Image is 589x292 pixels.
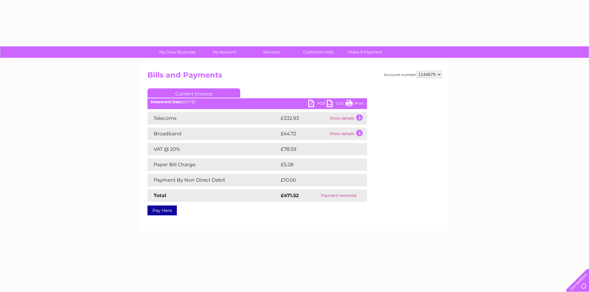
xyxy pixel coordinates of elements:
[246,46,297,58] a: Services
[147,128,279,140] td: Broadband
[199,46,250,58] a: My Account
[384,71,442,78] div: Account number
[147,159,279,171] td: Paper Bill Charge
[293,46,344,58] a: Customer Help
[279,143,355,155] td: £78.59
[154,193,166,198] strong: Total
[147,174,279,186] td: Payment By Non Direct Debit
[327,100,345,109] a: CSV
[279,174,354,186] td: £10.00
[279,112,328,125] td: £332.93
[147,112,279,125] td: Telecoms
[308,100,327,109] a: PDF
[345,100,364,109] a: Print
[279,128,328,140] td: £44.72
[340,46,391,58] a: Make A Payment
[147,143,279,155] td: VAT @ 20%
[152,46,203,58] a: My Clear Business
[147,205,177,215] a: Pay Here
[147,88,240,98] a: Current Invoice
[328,112,367,125] td: Show details
[147,100,367,104] div: [DATE]
[147,71,442,83] h2: Bills and Payments
[328,128,367,140] td: Show details
[310,189,367,202] td: Payment received
[279,159,352,171] td: £5.28
[151,99,182,104] b: Statement Date:
[281,193,299,198] strong: £471.52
